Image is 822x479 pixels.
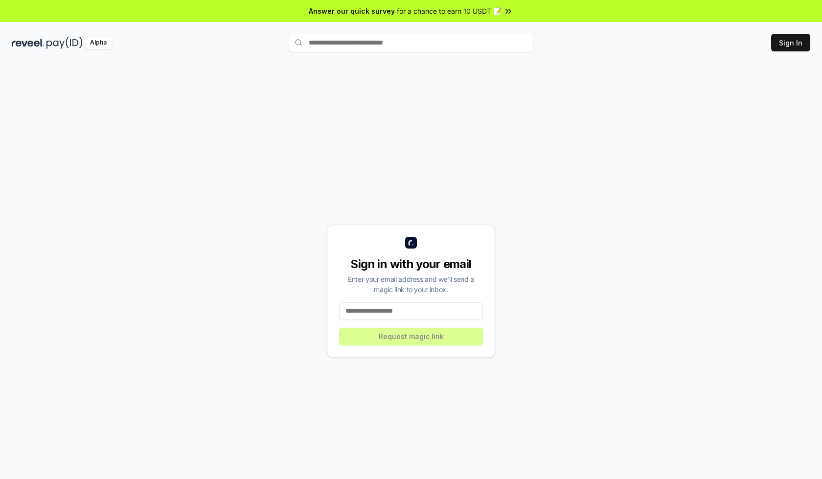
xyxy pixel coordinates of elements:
[339,256,483,272] div: Sign in with your email
[771,34,810,51] button: Sign In
[405,237,417,249] img: logo_small
[309,6,395,16] span: Answer our quick survey
[46,37,83,49] img: pay_id
[85,37,112,49] div: Alpha
[339,274,483,295] div: Enter your email address and we’ll send a magic link to your inbox.
[12,37,45,49] img: reveel_dark
[397,6,502,16] span: for a chance to earn 10 USDT 📝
